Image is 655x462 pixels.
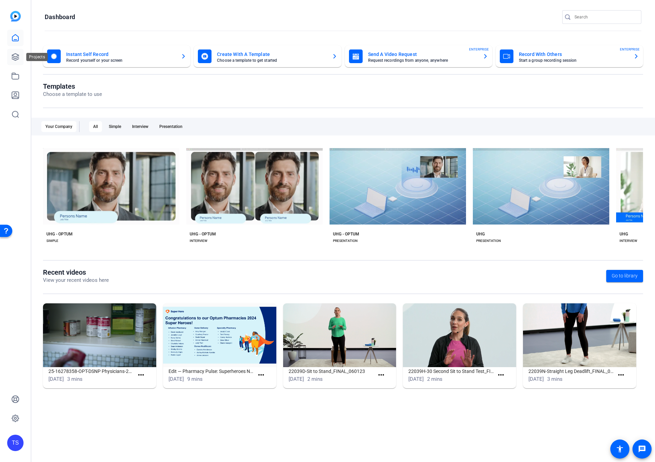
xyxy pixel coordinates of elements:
[89,121,102,132] div: All
[190,231,216,237] div: UHG - OPTUM
[403,303,516,367] img: 22039H-30 Second Sit to Stand Test_FINAL_052323
[66,50,175,58] mat-card-title: Instant Self Record
[187,376,203,382] span: 9 mins
[289,376,304,382] span: [DATE]
[7,435,24,451] div: TS
[66,58,175,62] mat-card-subtitle: Record yourself or your screen
[307,376,323,382] span: 2 mins
[26,53,48,61] div: Projects
[574,13,636,21] input: Search
[289,367,374,375] h1: 22039D-Sit to Stand_FINAL_060123
[606,270,643,282] a: Go to library
[48,367,134,375] h1: 25-16278358-OPT-DSNP Physicians-20250617
[528,376,544,382] span: [DATE]
[616,445,624,453] mat-icon: accessibility
[408,376,424,382] span: [DATE]
[620,231,628,237] div: UHG
[476,231,485,237] div: UHG
[620,47,640,52] span: ENTERPRISE
[43,90,102,98] p: Choose a template to use
[46,231,73,237] div: UHG - OPTUM
[41,121,76,132] div: Your Company
[43,82,102,90] h1: Templates
[547,376,563,382] span: 3 mins
[620,238,637,244] div: INTERVIEW
[48,376,64,382] span: [DATE]
[476,238,501,244] div: PRESENTATION
[408,367,494,375] h1: 22039H-30 Second Sit to Stand Test_FINAL_052323
[333,231,359,237] div: UHG - OPTUM
[519,50,628,58] mat-card-title: Record With Others
[528,367,614,375] h1: 22039N-Straight Leg Deadlift_FINAL_060123
[368,58,477,62] mat-card-subtitle: Request recordings from anyone, anywhere
[333,238,358,244] div: PRESENTATION
[169,376,184,382] span: [DATE]
[523,303,636,367] img: 22039N-Straight Leg Deadlift_FINAL_060123
[345,45,492,67] button: Send A Video RequestRequest recordings from anyone, anywhereENTERPRISE
[190,238,207,244] div: INTERVIEW
[128,121,152,132] div: Interview
[283,303,396,367] img: 22039D-Sit to Stand_FINAL_060123
[46,238,58,244] div: SIMPLE
[617,371,625,379] mat-icon: more_horiz
[427,376,442,382] span: 2 mins
[217,58,326,62] mat-card-subtitle: Choose a template to get started
[257,371,265,379] mat-icon: more_horiz
[163,303,276,367] img: Edit — Pharmacy Pulse: Superheroes No Graphics
[137,371,145,379] mat-icon: more_horiz
[10,11,21,21] img: blue-gradient.svg
[45,13,75,21] h1: Dashboard
[469,47,489,52] span: ENTERPRISE
[43,45,190,67] button: Instant Self RecordRecord yourself or your screen
[155,121,187,132] div: Presentation
[519,58,628,62] mat-card-subtitle: Start a group recording session
[638,445,646,453] mat-icon: message
[194,45,341,67] button: Create With A TemplateChoose a template to get started
[496,45,643,67] button: Record With OthersStart a group recording sessionENTERPRISE
[497,371,505,379] mat-icon: more_horiz
[43,276,109,284] p: View your recent videos here
[169,367,254,375] h1: Edit — Pharmacy Pulse: Superheroes No Graphics
[67,376,83,382] span: 3 mins
[612,272,638,279] span: Go to library
[43,303,156,367] img: 25-16278358-OPT-DSNP Physicians-20250617
[377,371,385,379] mat-icon: more_horiz
[43,268,109,276] h1: Recent videos
[368,50,477,58] mat-card-title: Send A Video Request
[217,50,326,58] mat-card-title: Create With A Template
[105,121,125,132] div: Simple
